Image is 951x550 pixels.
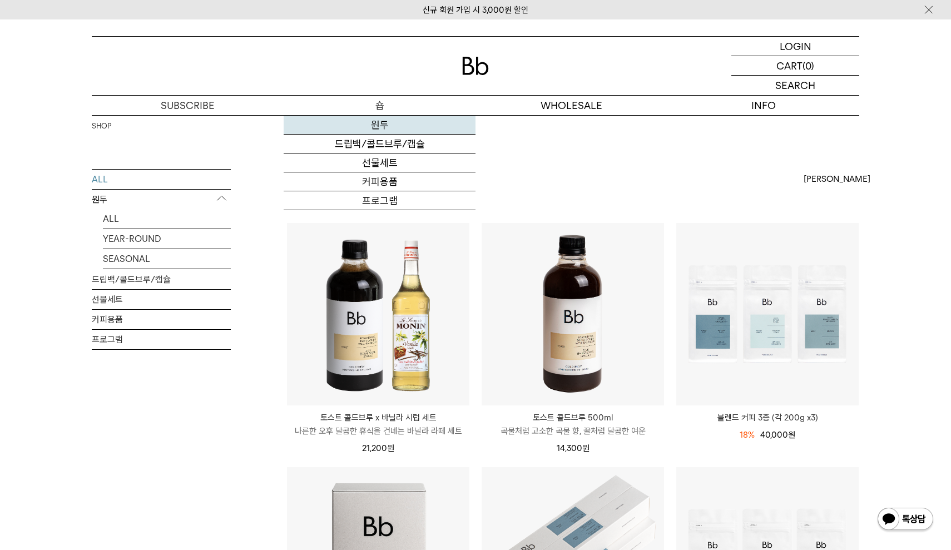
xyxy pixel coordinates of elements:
a: 토스트 콜드브루 500ml 곡물처럼 고소한 곡물 향, 꿀처럼 달콤한 여운 [482,411,664,438]
a: 숍 [284,96,475,115]
img: 로고 [462,57,489,75]
a: 블렌드 커피 3종 (각 200g x3) [676,411,859,424]
span: 원 [582,443,590,453]
a: LOGIN [731,37,859,56]
p: 토스트 콜드브루 x 바닐라 시럽 세트 [287,411,469,424]
a: 드립백/콜드브루/캡슐 [284,135,475,153]
div: 18% [740,428,755,442]
a: 커피용품 [284,172,475,191]
span: 14,300 [557,443,590,453]
span: 40,000 [760,430,795,440]
img: 토스트 콜드브루 500ml [482,223,664,405]
p: CART [776,56,803,75]
p: LOGIN [780,37,811,56]
p: SEARCH [775,76,815,95]
p: INFO [667,96,859,115]
a: ALL [103,209,231,229]
a: CART (0) [731,56,859,76]
a: 토스트 콜드브루 x 바닐라 시럽 세트 나른한 오후 달콤한 휴식을 건네는 바닐라 라떼 세트 [287,411,469,438]
a: SEASONAL [103,249,231,269]
a: 선물세트 [284,153,475,172]
a: YEAR-ROUND [103,229,231,249]
img: 토스트 콜드브루 x 바닐라 시럽 세트 [287,223,469,405]
a: SHOP [92,121,111,132]
img: 카카오톡 채널 1:1 채팅 버튼 [876,507,934,533]
a: 드립백/콜드브루/캡슐 [92,270,231,289]
a: 프로그램 [92,330,231,349]
span: 21,200 [362,443,394,453]
a: 신규 회원 가입 시 3,000원 할인 [423,5,528,15]
a: 프로그램 [284,191,475,210]
a: SUBSCRIBE [92,96,284,115]
span: 원 [387,443,394,453]
p: 토스트 콜드브루 500ml [482,411,664,424]
a: 원두 [284,116,475,135]
a: ALL [92,170,231,189]
p: 곡물처럼 고소한 곡물 향, 꿀처럼 달콤한 여운 [482,424,664,438]
span: 원 [788,430,795,440]
p: (0) [803,56,814,75]
p: 원두 [92,190,231,210]
p: WHOLESALE [475,96,667,115]
a: 선물세트 [92,290,231,309]
span: [PERSON_NAME] [804,172,870,186]
a: 커피용품 [92,310,231,329]
img: 블렌드 커피 3종 (각 200g x3) [676,223,859,405]
p: 나른한 오후 달콤한 휴식을 건네는 바닐라 라떼 세트 [287,424,469,438]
